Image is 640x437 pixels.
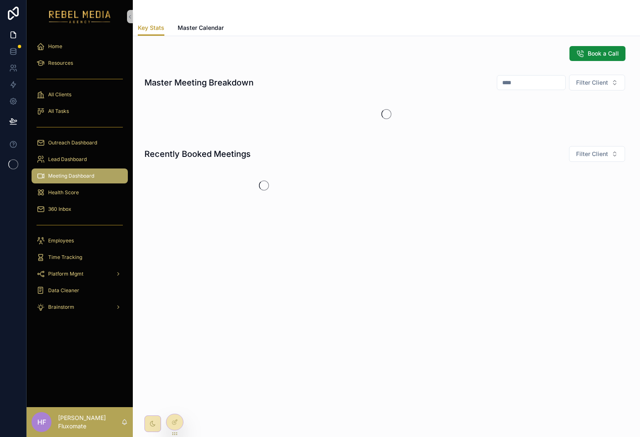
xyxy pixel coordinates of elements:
button: Select Button [569,146,625,162]
span: Data Cleaner [48,287,79,294]
span: HF [37,417,46,427]
a: Key Stats [138,20,164,36]
a: Lead Dashboard [32,152,128,167]
a: All Tasks [32,104,128,119]
a: Meeting Dashboard [32,168,128,183]
a: Data Cleaner [32,283,128,298]
span: All Tasks [48,108,69,115]
span: Employees [48,237,74,244]
a: Platform Mgmt [32,266,128,281]
span: Book a Call [588,49,619,58]
span: Filter Client [576,150,608,158]
span: Lead Dashboard [48,156,87,163]
span: Key Stats [138,24,164,32]
span: Resources [48,60,73,66]
span: Health Score [48,189,79,196]
span: All Clients [48,91,71,98]
span: Meeting Dashboard [48,173,94,179]
a: Master Calendar [178,20,224,37]
button: Select Button [569,75,625,90]
a: 360 Inbox [32,202,128,217]
span: Master Calendar [178,24,224,32]
span: Outreach Dashboard [48,139,97,146]
a: All Clients [32,87,128,102]
a: Health Score [32,185,128,200]
span: 360 Inbox [48,206,71,212]
a: Brainstorm [32,300,128,315]
img: App logo [49,10,111,23]
a: Time Tracking [32,250,128,265]
span: Filter Client [576,78,608,87]
p: [PERSON_NAME] Fluxomate [58,414,121,430]
h1: Recently Booked Meetings [144,148,251,160]
a: Home [32,39,128,54]
a: Resources [32,56,128,71]
span: Time Tracking [48,254,82,261]
span: Home [48,43,62,50]
span: Brainstorm [48,304,74,310]
a: Outreach Dashboard [32,135,128,150]
span: Platform Mgmt [48,271,83,277]
h1: Master Meeting Breakdown [144,77,254,88]
div: scrollable content [27,33,133,325]
a: Employees [32,233,128,248]
button: Book a Call [569,46,625,61]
